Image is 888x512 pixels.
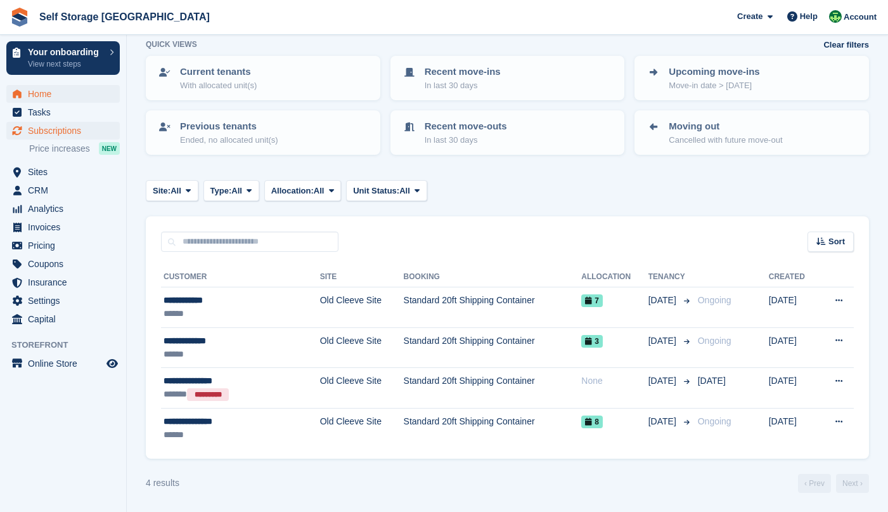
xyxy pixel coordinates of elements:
[581,416,603,428] span: 8
[231,185,242,197] span: All
[698,336,731,346] span: Ongoing
[769,327,818,368] td: [DATE]
[353,185,399,197] span: Unit Status:
[28,85,104,103] span: Home
[795,474,872,493] nav: Page
[6,163,120,181] a: menu
[698,416,731,426] span: Ongoing
[28,122,104,140] span: Subscriptions
[171,185,181,197] span: All
[28,200,104,218] span: Analytics
[320,368,404,409] td: Old Cleeve Site
[6,255,120,273] a: menu
[769,408,818,448] td: [DATE]
[6,85,120,103] a: menu
[271,185,314,197] span: Allocation:
[844,11,877,23] span: Account
[425,65,501,79] p: Recent move-ins
[829,10,842,23] img: Mackenzie Wells
[28,237,104,254] span: Pricing
[404,267,582,287] th: Booking
[399,185,410,197] span: All
[798,474,831,493] a: Previous
[314,185,325,197] span: All
[669,79,759,92] p: Move-in date > [DATE]
[146,39,197,50] h6: Quick views
[6,181,120,199] a: menu
[320,327,404,368] td: Old Cleeve Site
[404,368,582,409] td: Standard 20ft Shipping Container
[346,180,427,201] button: Unit Status: All
[769,267,818,287] th: Created
[800,10,818,23] span: Help
[29,143,90,155] span: Price increases
[698,295,731,305] span: Ongoing
[147,57,379,99] a: Current tenants With allocated unit(s)
[669,65,759,79] p: Upcoming move-ins
[28,310,104,328] span: Capital
[28,355,104,372] span: Online Store
[648,267,693,287] th: Tenancy
[425,119,507,134] p: Recent move-outs
[636,112,868,154] a: Moving out Cancelled with future move-out
[180,119,278,134] p: Previous tenants
[28,48,103,56] p: Your onboarding
[203,180,259,201] button: Type: All
[161,267,320,287] th: Customer
[669,134,782,147] p: Cancelled with future move-out
[6,310,120,328] a: menu
[392,57,624,99] a: Recent move-ins In last 30 days
[34,6,215,27] a: Self Storage [GEOGRAPHIC_DATA]
[146,476,179,490] div: 4 results
[425,134,507,147] p: In last 30 days
[28,292,104,310] span: Settings
[6,122,120,140] a: menu
[6,103,120,121] a: menu
[6,355,120,372] a: menu
[648,334,679,348] span: [DATE]
[769,368,818,409] td: [DATE]
[320,267,404,287] th: Site
[28,255,104,273] span: Coupons
[648,415,679,428] span: [DATE]
[636,57,868,99] a: Upcoming move-ins Move-in date > [DATE]
[6,218,120,236] a: menu
[99,142,120,155] div: NEW
[147,112,379,154] a: Previous tenants Ended, no allocated unit(s)
[28,218,104,236] span: Invoices
[836,474,869,493] a: Next
[28,273,104,291] span: Insurance
[6,237,120,254] a: menu
[264,180,342,201] button: Allocation: All
[180,79,257,92] p: With allocated unit(s)
[581,267,648,287] th: Allocation
[28,103,104,121] span: Tasks
[581,335,603,348] span: 3
[180,65,257,79] p: Current tenants
[28,181,104,199] span: CRM
[581,294,603,307] span: 7
[404,327,582,368] td: Standard 20ft Shipping Container
[669,119,782,134] p: Moving out
[581,374,648,388] div: None
[404,287,582,328] td: Standard 20ft Shipping Container
[320,287,404,328] td: Old Cleeve Site
[180,134,278,147] p: Ended, no allocated unit(s)
[146,180,198,201] button: Site: All
[6,292,120,310] a: menu
[392,112,624,154] a: Recent move-outs In last 30 days
[425,79,501,92] p: In last 30 days
[828,235,845,248] span: Sort
[404,408,582,448] td: Standard 20ft Shipping Container
[210,185,232,197] span: Type:
[648,374,679,388] span: [DATE]
[105,356,120,371] a: Preview store
[823,39,869,51] a: Clear filters
[6,41,120,75] a: Your onboarding View next steps
[29,141,120,155] a: Price increases NEW
[698,376,726,386] span: [DATE]
[6,273,120,291] a: menu
[769,287,818,328] td: [DATE]
[153,185,171,197] span: Site:
[320,408,404,448] td: Old Cleeve Site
